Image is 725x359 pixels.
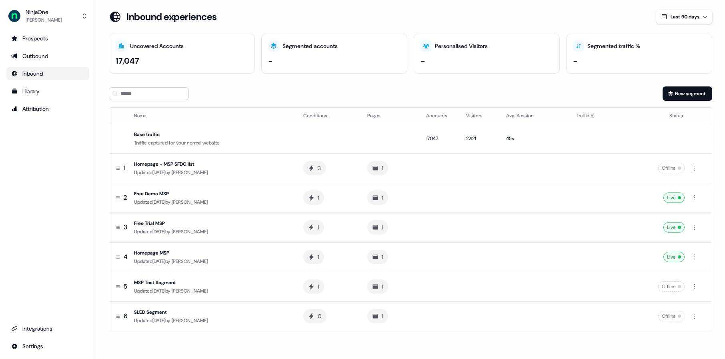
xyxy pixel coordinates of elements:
th: Traffic % [570,108,624,124]
div: 1 [382,164,383,172]
div: 45s [506,134,564,142]
button: 1 [367,161,388,175]
a: Go to integrations [6,322,89,335]
div: Offline [658,311,685,321]
div: Traffic captured for your normal website [134,139,290,147]
span: 3 [124,223,127,232]
div: Settings [11,342,84,350]
th: Accounts [420,108,460,124]
div: Base traffic [134,130,290,138]
div: Homepage MSP [134,249,290,257]
div: 1 [318,253,319,261]
span: [PERSON_NAME] [172,229,208,235]
a: Go to prospects [6,32,89,45]
div: Updated [DATE] by [134,198,290,206]
div: 1 [318,283,319,291]
div: - [573,55,578,67]
div: 22121 [466,134,493,142]
div: Updated [DATE] by [134,257,290,265]
div: Library [11,87,84,95]
a: Go to attribution [6,102,89,115]
div: 1 [382,194,383,202]
span: 6 [124,312,127,321]
th: Name [131,108,297,124]
div: NinjaOne [26,8,62,16]
div: - [421,55,425,67]
div: 1 [382,312,383,320]
div: [PERSON_NAME] [26,16,62,24]
button: 1 [303,220,324,235]
h3: Inbound experiences [126,11,217,23]
div: Personalised Visitors [435,42,488,50]
button: 1 [367,191,388,205]
div: 17,047 [116,55,139,67]
span: 1 [124,164,126,172]
button: 1 [367,250,388,264]
span: 2 [124,193,127,202]
div: Updated [DATE] by [134,168,290,176]
div: Segmented traffic % [587,42,640,50]
span: 5 [124,282,127,291]
div: - [268,55,273,67]
a: Go to templates [6,85,89,98]
div: 1 [382,223,383,231]
div: MSP Test Segment [134,279,290,287]
button: 1 [367,220,388,235]
div: Prospects [11,34,84,42]
span: 4 [124,253,128,261]
div: Live [663,222,685,233]
div: Outbound [11,52,84,60]
div: 1 [318,223,319,231]
th: Conditions [297,108,361,124]
div: Attribution [11,105,84,113]
div: Offline [658,281,685,292]
div: Free Trial MSP [134,219,290,227]
div: SLED Segment [134,308,290,316]
button: 1 [367,279,388,294]
span: [PERSON_NAME] [172,288,208,294]
span: Last 90 days [671,14,699,20]
div: Updated [DATE] by [134,287,290,295]
button: Last 90 days [656,10,712,24]
a: Go to integrations [6,340,89,353]
div: Live [663,193,685,203]
a: Go to outbound experience [6,50,89,62]
div: 3 [318,164,321,172]
button: New segment [663,86,712,101]
div: Updated [DATE] by [134,228,290,236]
div: Segmented accounts [282,42,338,50]
div: Status [630,112,683,120]
div: Updated [DATE] by [134,317,290,325]
span: [PERSON_NAME] [172,199,208,205]
span: [PERSON_NAME] [172,169,208,176]
div: 1 [318,194,319,202]
div: Homepage - MSP SFDC list [134,160,290,168]
div: Inbound [11,70,84,78]
button: 1 [303,250,324,264]
div: 17047 [426,134,453,142]
button: 1 [367,309,388,323]
div: 1 [382,283,383,291]
div: Offline [658,163,685,173]
div: Integrations [11,325,84,333]
th: Visitors [460,108,500,124]
button: 1 [303,279,324,294]
div: Uncovered Accounts [130,42,184,50]
div: Free Demo MSP [134,190,290,198]
button: 1 [303,191,324,205]
button: 3 [303,161,326,175]
button: NinjaOne[PERSON_NAME] [6,6,89,26]
div: 0 [318,312,322,320]
th: Pages [361,108,419,124]
div: Live [663,252,685,262]
div: 1 [382,253,383,261]
span: [PERSON_NAME] [172,317,208,324]
a: Go to Inbound [6,67,89,80]
span: [PERSON_NAME] [172,258,208,265]
th: Avg. Session [500,108,570,124]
